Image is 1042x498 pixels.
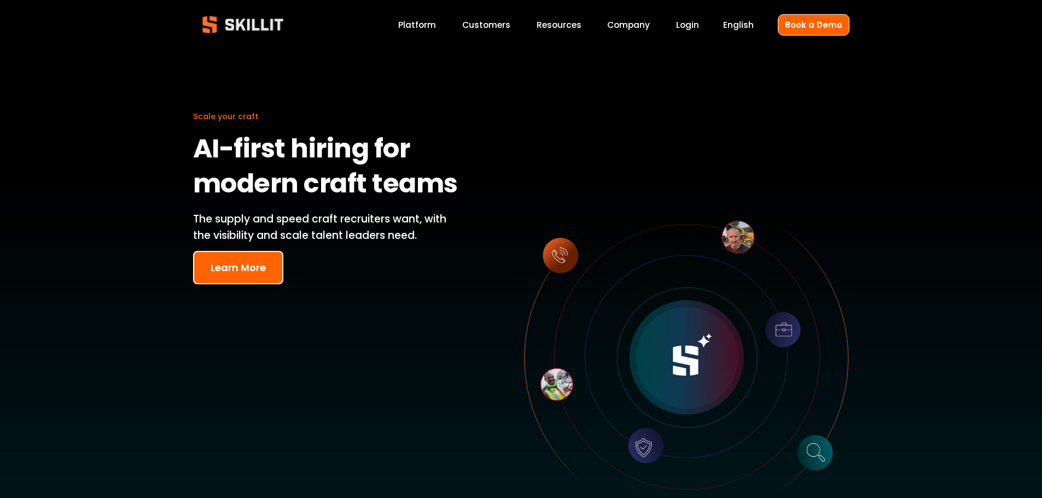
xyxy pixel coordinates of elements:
span: English [723,19,754,31]
a: Company [607,17,650,32]
button: Learn More [193,251,283,284]
a: Customers [462,17,510,32]
span: Resources [537,19,581,31]
span: Scale your craft [193,111,259,122]
img: Skillit [193,8,293,41]
p: The supply and speed craft recruiters want, with the visibility and scale talent leaders need. [193,211,463,244]
a: folder dropdown [537,17,581,32]
a: Platform [398,17,436,32]
strong: AI-first hiring for modern craft teams [193,128,458,208]
div: language picker [723,17,754,32]
a: Login [676,17,699,32]
a: Book a Demo [778,14,849,36]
